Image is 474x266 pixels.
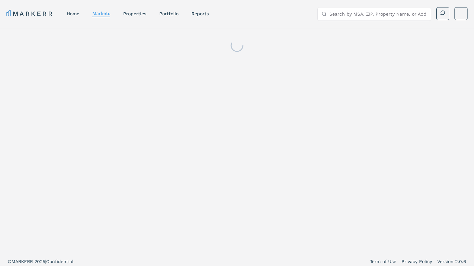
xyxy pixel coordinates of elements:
a: properties [123,11,146,16]
a: home [67,11,79,16]
span: © [8,259,11,264]
a: Portfolio [159,11,178,16]
a: Term of Use [370,258,396,265]
a: Privacy Policy [402,258,432,265]
span: 2025 | [34,259,46,264]
a: reports [191,11,209,16]
a: MARKERR [7,9,54,18]
span: Confidential [46,259,73,264]
a: Version 2.0.6 [437,258,466,265]
a: markets [92,11,110,16]
input: Search by MSA, ZIP, Property Name, or Address [329,7,427,20]
span: MARKERR [11,259,34,264]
